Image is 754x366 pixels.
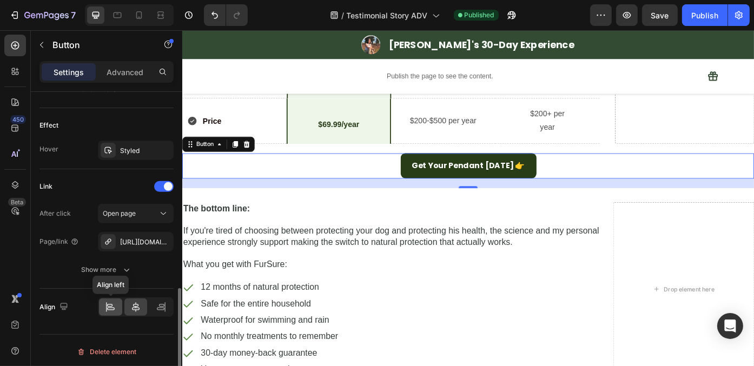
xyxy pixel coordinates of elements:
button: Publish [682,4,727,26]
p: Button [52,38,144,51]
div: 450 [10,115,26,124]
span: Testimonial Story ADV [347,10,428,21]
span: Open page [103,209,136,217]
div: Open Intercom Messenger [717,313,743,339]
p: Settings [54,66,84,78]
button: Delete element [39,343,174,361]
span: Published [465,10,494,20]
p: Safe for the entire household [21,304,177,317]
div: Button [14,124,38,134]
div: Beta [8,198,26,207]
p: $200-$500 per year [241,95,352,111]
div: Undo/Redo [204,4,248,26]
div: Effect [39,121,58,130]
p: 7 [71,9,76,22]
div: [URL][DOMAIN_NAME] [120,237,171,247]
iframe: Design area [182,30,754,366]
span: / [342,10,345,21]
p: No monthly treatments to remember [21,341,177,354]
div: Link [39,182,52,191]
strong: The bottom line: [1,197,77,208]
p: $200+ per [359,87,470,103]
div: Delete element [77,345,136,358]
div: Show more [82,264,132,275]
button: Save [642,4,678,26]
a: Get Your Pendant [DATE] 👉 [248,139,402,168]
button: 7 [4,4,81,26]
p: If you're tired of choosing between protecting your dog and protecting his health, the science an... [1,222,479,247]
span: Save [651,11,669,20]
button: Open page [98,204,174,223]
div: Align [39,300,70,315]
button: Show more [39,260,174,280]
p: What you get with FurSure: [1,259,479,272]
div: Drop element here [547,290,604,298]
div: After click [39,209,71,218]
div: Styled [120,146,171,156]
p: Waterproof for swimming and rain [21,323,177,335]
p: Advanced [107,66,143,78]
div: Hover [39,144,58,154]
p: 12 months of natural protection [21,285,177,298]
div: Publish [691,10,718,21]
p: year [359,103,470,118]
div: Page/link [39,237,79,247]
strong: Get Your Pendant [DATE] 👉 [261,147,389,159]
